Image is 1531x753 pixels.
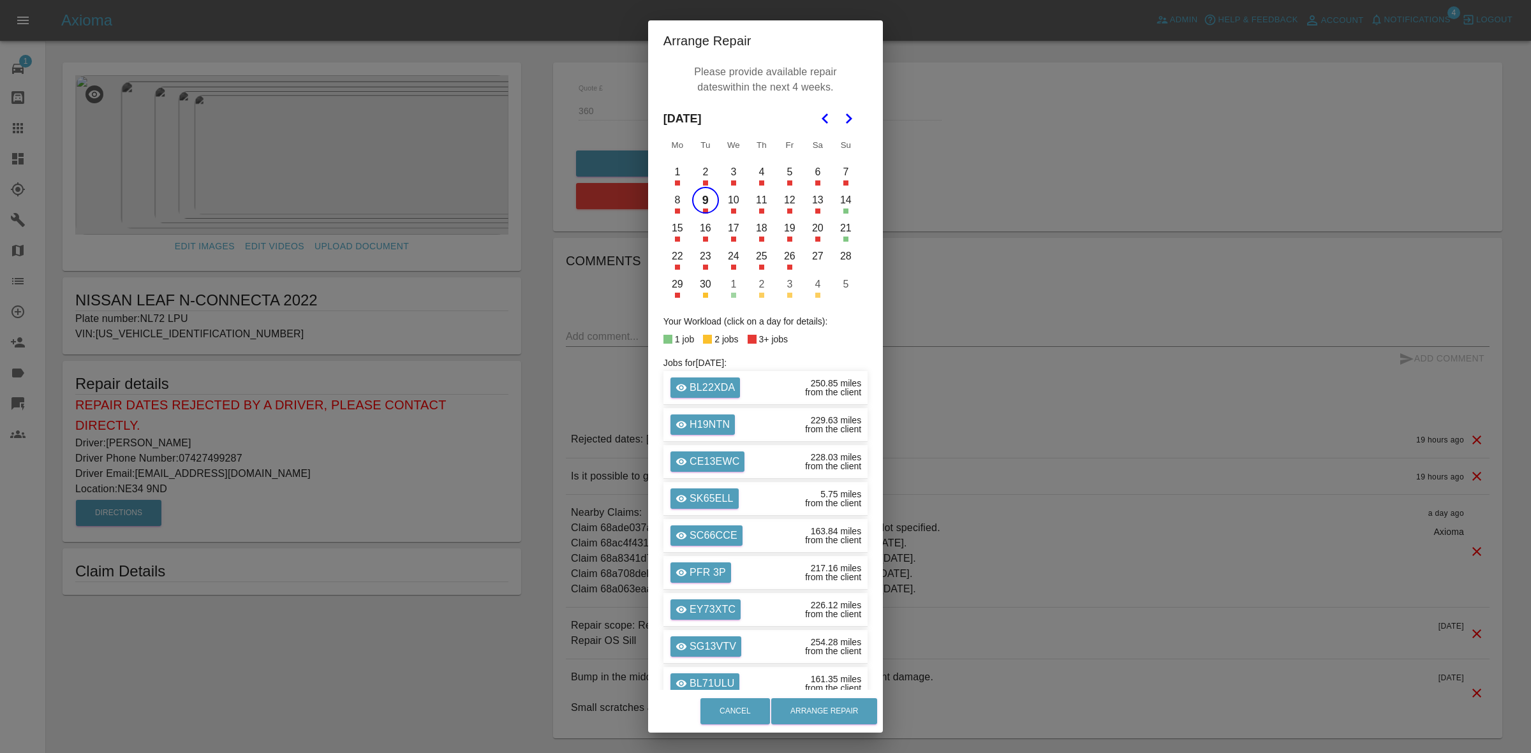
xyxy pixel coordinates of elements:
[748,243,775,270] button: Thursday, September 25th, 2025
[700,698,770,724] button: Cancel
[690,565,726,580] p: PFR 3P
[670,562,731,583] a: PFR 3P
[776,133,804,158] th: Friday
[748,215,775,242] button: Thursday, September 18th, 2025
[664,215,691,242] button: Monday, September 15th, 2025
[776,271,803,298] button: Friday, October 3rd, 2025
[670,488,739,509] a: SK65ELL
[692,215,719,242] button: Tuesday, September 16th, 2025
[748,159,775,186] button: Thursday, September 4th, 2025
[690,639,736,654] p: SG13VTV
[670,414,735,435] a: H19NTN
[748,133,776,158] th: Thursday
[690,380,735,395] p: BL22XDA
[670,451,744,472] a: CE13EWC
[664,243,691,270] button: Monday, September 22nd, 2025
[832,187,859,214] button: Sunday, September 14th, 2025
[832,215,859,242] button: Sunday, September 21st, 2025
[690,417,730,432] p: H19NTN
[690,676,734,691] p: BL71ULU
[820,490,861,499] div: 5.75 miles
[804,271,831,298] button: Saturday, October 4th, 2025
[720,159,747,186] button: Wednesday, September 3rd, 2025
[811,638,861,647] div: 254.28 miles
[804,133,832,158] th: Saturday
[690,528,737,543] p: SC66CCE
[804,243,831,270] button: Saturday, September 27th, 2025
[720,215,747,242] button: Wednesday, September 17th, 2025
[690,602,736,617] p: EY73XTC
[759,332,788,347] div: 3+ jobs
[720,243,747,270] button: Wednesday, September 24th, 2025
[692,159,719,186] button: Tuesday, September 2nd, 2025
[776,243,803,270] button: Friday, September 26th, 2025
[811,527,861,536] div: 163.84 miles
[811,379,861,388] div: 250.85 miles
[776,215,803,242] button: Friday, September 19th, 2025
[663,133,692,158] th: Monday
[832,159,859,186] button: Sunday, September 7th, 2025
[720,271,747,298] button: Wednesday, October 1st, 2025
[811,601,861,610] div: 226.12 miles
[692,271,719,298] button: Tuesday, September 30th, 2025
[748,187,775,214] button: Thursday, September 11th, 2025
[805,462,861,471] div: from the client
[692,187,719,214] button: Tuesday, September 9th, 2025, selected
[664,271,691,298] button: Monday, September 29th, 2025
[811,564,861,573] div: 217.16 miles
[776,187,803,214] button: Friday, September 12th, 2025
[664,159,691,186] button: Monday, September 1st, 2025
[805,684,861,692] div: from the client
[805,647,861,655] div: from the client
[837,107,860,130] button: Go to the Next Month
[714,332,738,347] div: 2 jobs
[663,356,868,370] h6: Jobs for [DATE] :
[805,536,861,545] div: from the client
[804,187,831,214] button: Saturday, September 13th, 2025
[670,377,740,398] a: BL22XDA
[748,271,775,298] button: Thursday, October 2nd, 2025
[805,610,861,618] div: from the client
[670,636,741,657] a: SG13VTV
[811,416,861,425] div: 229.63 miles
[811,453,861,462] div: 228.03 miles
[771,698,877,724] button: Arrange Repair
[663,133,860,298] table: September 2025
[804,215,831,242] button: Saturday, September 20th, 2025
[663,314,868,329] div: Your Workload (click on a day for details):
[804,159,831,186] button: Saturday, September 6th, 2025
[805,425,861,434] div: from the client
[832,243,859,270] button: Sunday, September 28th, 2025
[832,271,859,298] button: Sunday, October 5th, 2025
[690,491,734,506] p: SK65ELL
[811,675,861,684] div: 161.35 miles
[648,20,883,61] h2: Arrange Repair
[670,673,739,694] a: BL71ULU
[692,243,719,270] button: Tuesday, September 23rd, 2025
[690,454,739,469] p: CE13EWC
[663,105,702,133] span: [DATE]
[720,133,748,158] th: Wednesday
[805,573,861,581] div: from the client
[776,159,803,186] button: Friday, September 5th, 2025
[670,599,741,620] a: EY73XTC
[670,61,861,98] p: Please provide available repair dates within the next 4 weeks.
[814,107,837,130] button: Go to the Previous Month
[692,133,720,158] th: Tuesday
[670,525,743,546] a: SC66CCE
[720,187,747,214] button: Wednesday, September 10th, 2025
[805,499,861,508] div: from the client
[832,133,860,158] th: Sunday
[805,388,861,397] div: from the client
[675,332,694,347] div: 1 job
[664,187,691,214] button: Monday, September 8th, 2025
